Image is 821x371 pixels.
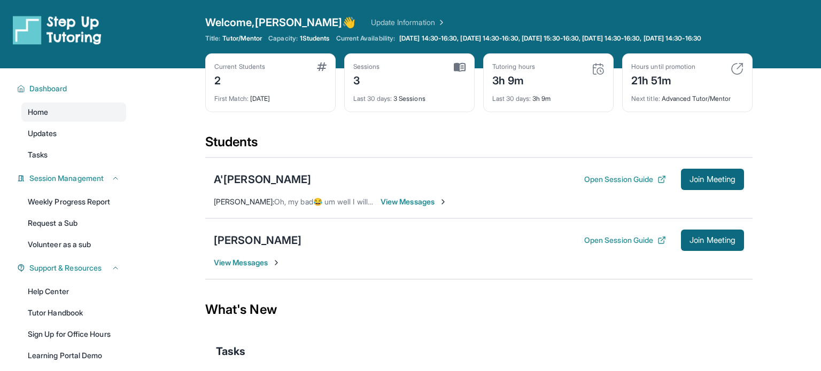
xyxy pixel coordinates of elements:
a: Volunteer as a sub [21,235,126,254]
span: Home [28,107,48,117]
span: 1 Students [300,34,330,43]
span: [PERSON_NAME] : [214,197,274,206]
span: Session Management [29,173,104,184]
span: Dashboard [29,83,67,94]
a: Weekly Progress Report [21,192,126,211]
a: Home [21,102,126,122]
span: Welcome, [PERSON_NAME] 👋 [205,15,356,30]
div: [DATE] [214,88,327,103]
div: Hours until promotion [631,62,695,71]
span: Next title : [631,94,660,102]
button: Dashboard [25,83,120,94]
span: Join Meeting [690,176,735,183]
div: [PERSON_NAME] [214,233,301,248]
div: 3h 9m [492,71,535,88]
img: card [454,62,466,72]
a: Learning Portal Demo [21,346,126,365]
a: Updates [21,124,126,143]
span: Join Meeting [690,237,735,243]
span: [DATE] 14:30-16:30, [DATE] 14:30-16:30, [DATE] 15:30-16:30, [DATE] 14:30-16:30, [DATE] 14:30-16:30 [399,34,701,43]
span: Tutor/Mentor [222,34,262,43]
a: Help Center [21,282,126,301]
button: Open Session Guide [584,235,666,246]
span: Updates [28,128,57,139]
img: card [317,62,327,71]
span: First Match : [214,94,249,102]
a: Update Information [371,17,446,28]
span: Support & Resources [29,263,102,273]
img: Chevron Right [435,17,446,28]
div: 3h 9m [492,88,605,103]
img: Chevron-Right [439,198,447,206]
span: View Messages [214,257,281,268]
div: Sessions [353,62,380,71]
div: 2 [214,71,265,88]
span: Title: [205,34,220,43]
span: Current Availability: [336,34,395,43]
span: Capacity: [268,34,298,43]
div: Current Students [214,62,265,71]
span: Tasks [216,344,245,359]
button: Join Meeting [681,230,744,251]
div: 3 [353,71,380,88]
div: What's New [205,286,753,333]
a: Sign Up for Office Hours [21,325,126,344]
a: [DATE] 14:30-16:30, [DATE] 14:30-16:30, [DATE] 15:30-16:30, [DATE] 14:30-16:30, [DATE] 14:30-16:30 [397,34,703,43]
button: Support & Resources [25,263,120,273]
span: Tasks [28,149,48,160]
span: View Messages [381,196,447,207]
a: Tasks [21,145,126,164]
span: Oh, my bad😂 um well I will start the meeting at 5:05 uh but if u need more time before I start it... [274,197,640,206]
button: Session Management [25,173,120,184]
button: Open Session Guide [584,174,666,185]
div: Students [205,133,753,157]
a: Request a Sub [21,214,126,233]
img: logo [13,15,102,45]
span: Last 30 days : [353,94,392,102]
div: 3 Sessions [353,88,466,103]
a: Tutor Handbook [21,303,126,322]
img: card [592,62,605,75]
img: Chevron-Right [272,258,281,267]
span: Last 30 days : [492,94,531,102]
img: card [731,62,743,75]
div: Tutoring hours [492,62,535,71]
div: A'[PERSON_NAME] [214,172,312,187]
button: Join Meeting [681,169,744,190]
div: 21h 51m [631,71,695,88]
div: Advanced Tutor/Mentor [631,88,743,103]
